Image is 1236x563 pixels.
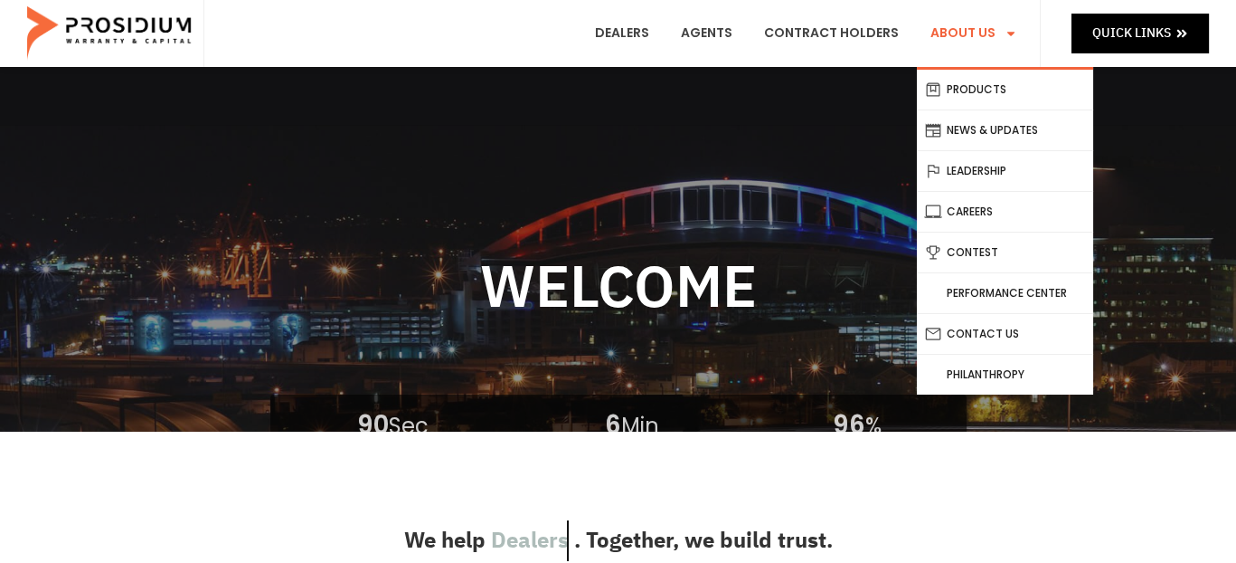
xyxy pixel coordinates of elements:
a: Leadership [917,151,1093,191]
span: We help [404,520,486,562]
ul: About Us [917,67,1093,395]
a: Quick Links [1071,14,1209,52]
a: Performance Center [917,273,1093,313]
span: Quick Links [1092,22,1171,44]
a: Philanthropy [917,355,1093,395]
a: Careers [917,192,1093,232]
span: . Together, we build trust. [574,520,833,562]
a: News & Updates [917,110,1093,150]
a: Products [917,70,1093,110]
a: Contact Us [917,314,1093,354]
a: Contest [917,233,1093,272]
